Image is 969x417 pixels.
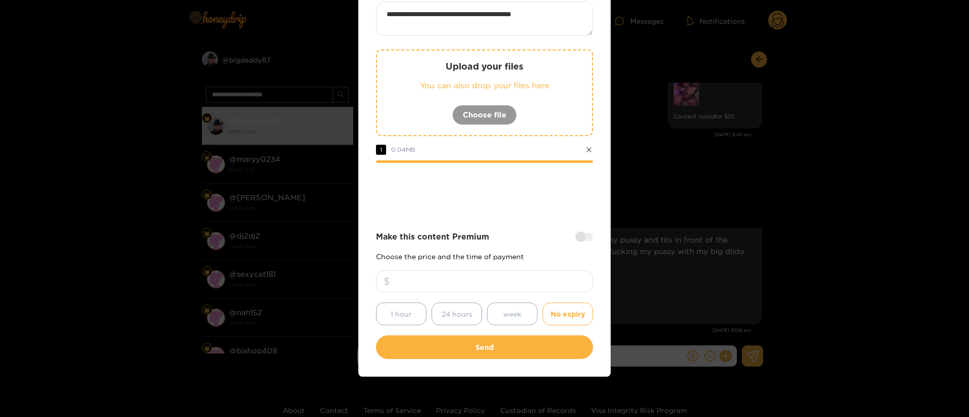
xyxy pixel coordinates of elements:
button: No expiry [543,303,593,325]
p: You can also drop your files here [397,80,572,91]
strong: Make this content Premium [376,231,489,243]
p: Choose the price and the time of payment [376,253,593,260]
span: week [503,308,521,320]
span: 1 hour [391,308,412,320]
span: 24 hours [442,308,472,320]
p: Upload your files [397,61,572,72]
button: week [487,303,537,325]
button: Send [376,335,593,359]
button: 1 hour [376,303,426,325]
span: 0.04 MB [391,146,415,153]
button: 24 hours [432,303,482,325]
span: No expiry [551,308,585,320]
span: 1 [376,145,386,155]
button: Choose file [452,105,517,125]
